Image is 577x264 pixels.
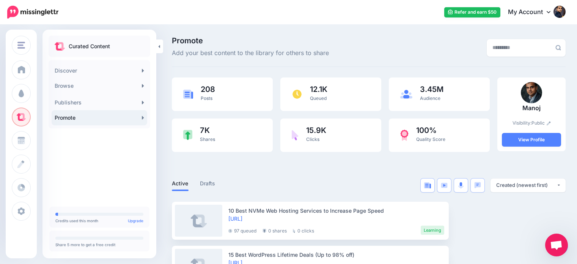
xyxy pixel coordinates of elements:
a: Drafts [200,179,215,188]
span: Promote [172,37,329,44]
img: clock.png [292,89,302,100]
span: 3.45M [420,85,443,93]
img: Missinglettr [7,6,58,19]
a: Browse [52,78,147,93]
a: View Profile [502,133,561,147]
img: clock-grey-darker.png [228,229,232,233]
div: 10 Best NVMe Web Hosting Services to Increase Page Speed [228,207,444,215]
img: article-blue.png [183,90,193,98]
span: Posts [201,95,212,101]
img: article-blue.png [424,182,431,188]
a: Open chat [545,234,568,256]
li: 97 queued [228,226,256,235]
div: Created (newest first) [496,182,557,189]
button: Created (newest first) [491,179,566,192]
img: pointer-grey.png [293,229,296,233]
span: 7K [200,126,215,134]
span: 100% [416,126,445,134]
img: menu.png [17,42,25,49]
span: 15.9K [306,126,326,134]
img: users-blue.png [400,90,412,99]
img: microphone.png [458,182,464,189]
span: Shares [200,136,215,142]
p: Manoj [502,103,561,113]
span: Add your best content to the library for others to share [172,48,329,58]
div: 15 Best WordPress Lifetime Deals (Up to 98% off) [228,251,444,259]
img: search-grey-6.png [555,45,561,51]
a: [URL] [228,215,242,222]
img: chat-square-blue.png [474,182,481,188]
span: 208 [201,85,215,93]
li: 0 shares [263,226,287,235]
p: Curated Content [69,42,110,51]
li: 0 clicks [293,226,314,235]
img: prize-red.png [400,130,409,141]
a: Promote [52,110,147,125]
img: video-blue.png [441,183,448,188]
li: Learning [421,226,444,235]
img: curate.png [55,42,65,51]
a: Public [531,120,551,126]
a: Active [172,179,189,188]
span: Audience [420,95,440,101]
img: pencil.png [547,121,551,125]
img: share-grey.png [263,229,266,233]
span: 12.1K [310,85,327,93]
img: share-green.png [183,130,192,140]
span: Queued [310,95,327,101]
img: 8H70T1G7C1OSJSWIP4LMURR0GZ02FKMZ_thumb.png [521,82,542,103]
span: Clicks [306,136,319,142]
a: Publishers [52,95,147,110]
a: My Account [500,3,566,22]
img: pointer-purple.png [292,130,299,141]
span: Quality Score [416,136,445,142]
p: Visibility: [502,119,561,127]
a: Discover [52,63,147,78]
a: Refer and earn $50 [444,7,500,17]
